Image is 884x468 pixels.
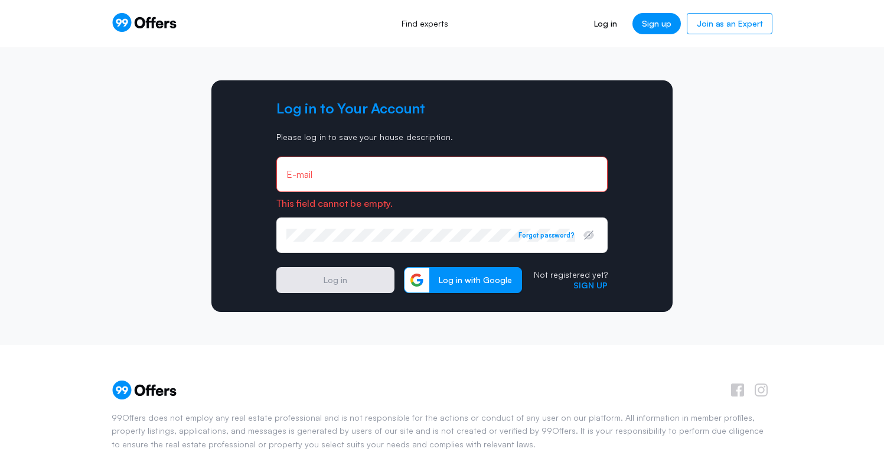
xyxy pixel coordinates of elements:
a: Find experts [389,11,461,37]
button: Log in with Google [404,267,522,293]
a: Sign up [632,13,681,34]
span: Log in with Google [429,275,521,285]
a: Log in [585,13,627,34]
a: Sign up [573,280,608,290]
p: 99Offers does not employ any real estate professional and is not responsible for the actions or c... [112,411,773,451]
button: Log in [276,267,394,293]
a: Join as an Expert [687,13,772,34]
span: This field cannot be empty. [276,197,393,209]
p: Not registered yet? [534,269,608,280]
h2: Log in to Your Account [276,99,608,118]
p: Please log in to save your house description. [276,132,608,142]
button: Forgot password? [518,231,575,239]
